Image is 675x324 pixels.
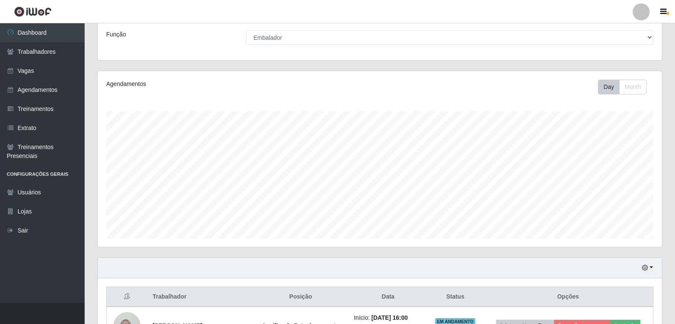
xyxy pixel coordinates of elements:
[148,287,253,307] th: Trabalhador
[427,287,483,307] th: Status
[598,80,620,94] button: Day
[354,313,422,322] li: Início:
[106,30,126,39] label: Função
[253,287,349,307] th: Posição
[14,6,52,17] img: CoreUI Logo
[598,80,653,94] div: Toolbar with button groups
[106,80,327,89] div: Agendamentos
[371,314,408,321] time: [DATE] 16:00
[619,80,647,94] button: Month
[598,80,647,94] div: First group
[349,287,427,307] th: Data
[483,287,653,307] th: Opções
